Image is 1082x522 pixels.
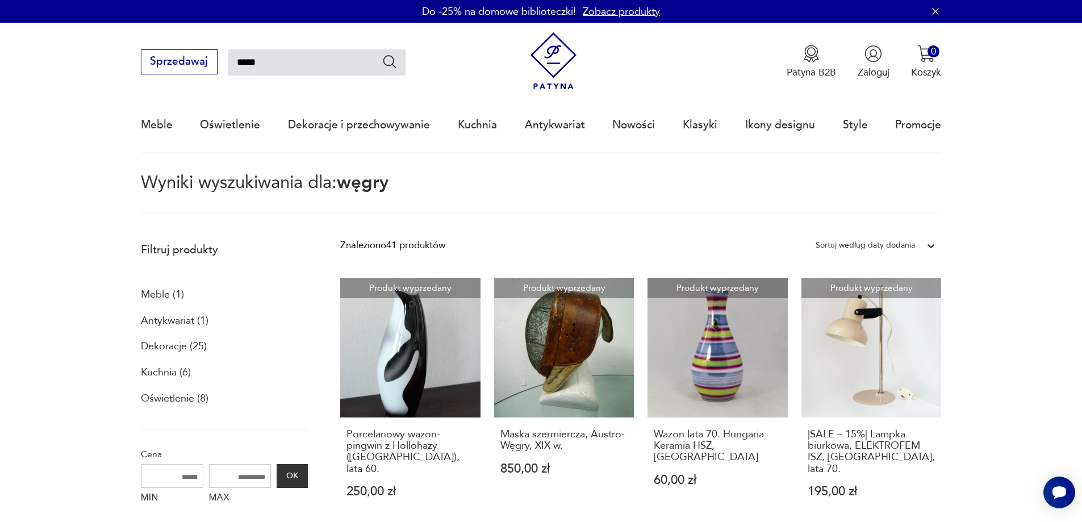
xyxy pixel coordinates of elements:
[500,429,628,452] h3: Maska szermiercza, Austro-Węgry, XIX w.
[337,170,388,194] span: węgry
[745,99,815,151] a: Ikony designu
[654,429,782,463] h3: Wazon lata 70. Hungaria Keramia HSZ, [GEOGRAPHIC_DATA]
[141,99,173,151] a: Meble
[141,363,191,382] a: Kuchnia (6)
[141,447,308,462] p: Cena
[858,45,889,79] button: Zaloguj
[787,66,836,79] p: Patyna B2B
[422,5,576,19] p: Do -25% na domowe biblioteczki!
[928,45,939,57] div: 0
[141,243,308,257] p: Filtruj produkty
[803,45,820,62] img: Ikona medalu
[1043,477,1075,508] iframe: Smartsupp widget button
[500,463,628,475] p: 850,00 zł
[382,53,398,70] button: Szukaj
[858,66,889,79] p: Zaloguj
[895,99,941,151] a: Promocje
[525,32,582,90] img: Patyna - sklep z meblami i dekoracjami vintage
[141,337,207,356] a: Dekoracje (25)
[209,488,271,510] label: MAX
[583,5,660,19] a: Zobacz produkty
[277,464,307,488] button: OK
[808,486,935,498] p: 195,00 zł
[340,238,445,253] div: Znaleziono 41 produktów
[141,488,203,510] label: MIN
[141,389,208,408] a: Oświetlenie (8)
[612,99,655,151] a: Nowości
[787,45,836,79] a: Ikona medaluPatyna B2B
[816,238,915,253] div: Sortuj według daty dodania
[288,99,430,151] a: Dekoracje i przechowywanie
[141,311,208,331] a: Antykwariat (1)
[346,429,474,475] h3: Porcelanowy wazon-pingwin z Hollohazy ([GEOGRAPHIC_DATA]), lata 60.
[911,45,941,79] button: 0Koszyk
[864,45,882,62] img: Ikonka użytkownika
[141,174,942,214] p: Wyniki wyszukiwania dla:
[525,99,585,151] a: Antykwariat
[141,49,218,74] button: Sprzedawaj
[787,45,836,79] button: Patyna B2B
[911,66,941,79] p: Koszyk
[141,58,218,67] a: Sprzedawaj
[843,99,868,151] a: Style
[200,99,260,151] a: Oświetlenie
[917,45,935,62] img: Ikona koszyka
[808,429,935,475] h3: |SALE – 15%| Lampka biurkowa, ELEKTROFEM ISZ, [GEOGRAPHIC_DATA], lata 70.
[683,99,717,151] a: Klasyki
[458,99,497,151] a: Kuchnia
[141,285,184,304] a: Meble (1)
[654,474,782,486] p: 60,00 zł
[346,486,474,498] p: 250,00 zł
